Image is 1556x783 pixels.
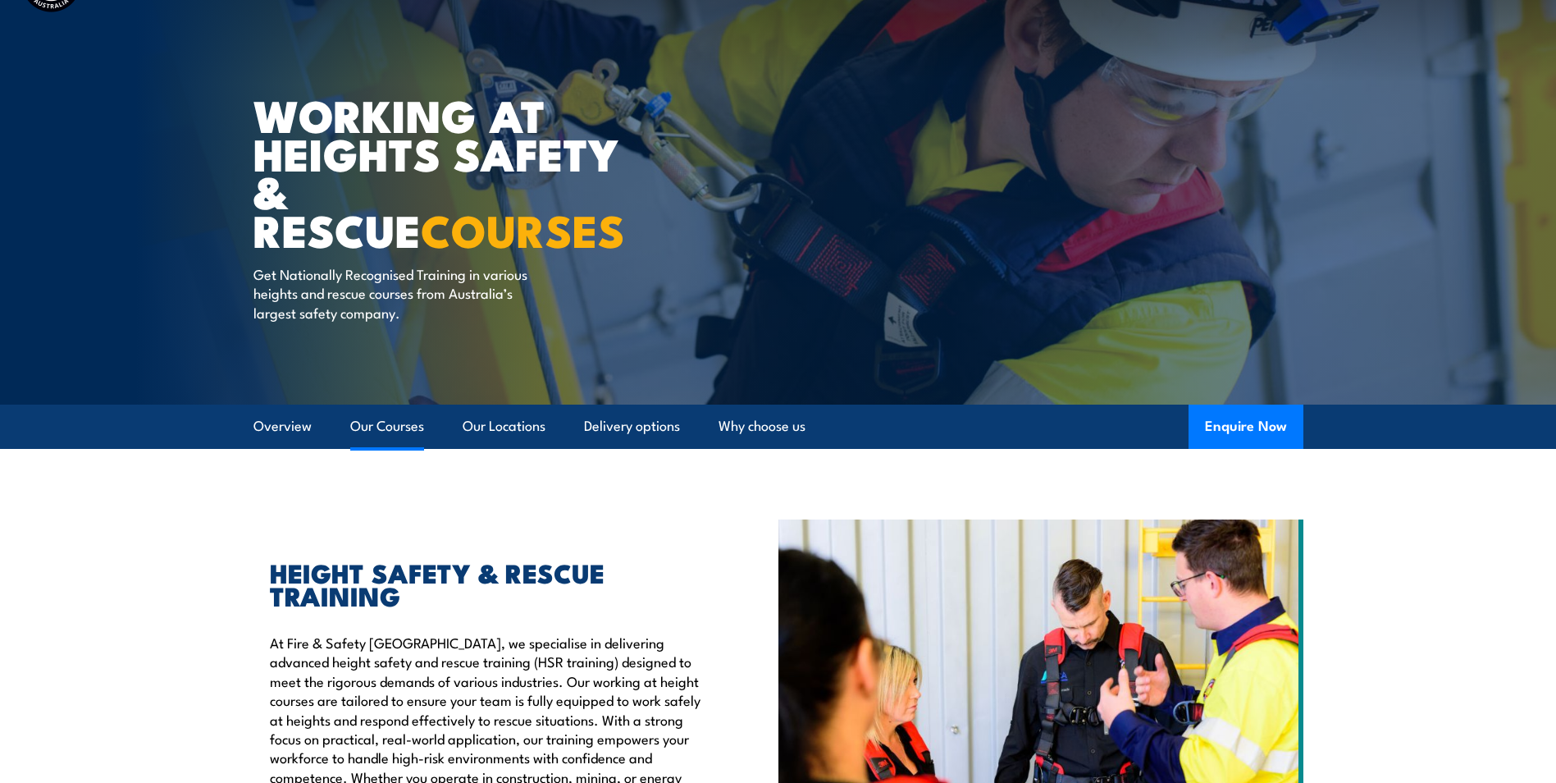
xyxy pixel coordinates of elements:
[421,195,625,263] strong: COURSES
[253,264,553,322] p: Get Nationally Recognised Training in various heights and rescue courses from Australia’s largest...
[253,405,312,448] a: Overview
[270,561,703,607] h2: HEIGHT SAFETY & RESCUE TRAINING
[253,95,659,249] h1: WORKING AT HEIGHTS SAFETY & RESCUE
[463,405,545,448] a: Our Locations
[719,405,805,448] a: Why choose us
[350,405,424,448] a: Our Courses
[1189,405,1303,449] button: Enquire Now
[584,405,680,448] a: Delivery options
